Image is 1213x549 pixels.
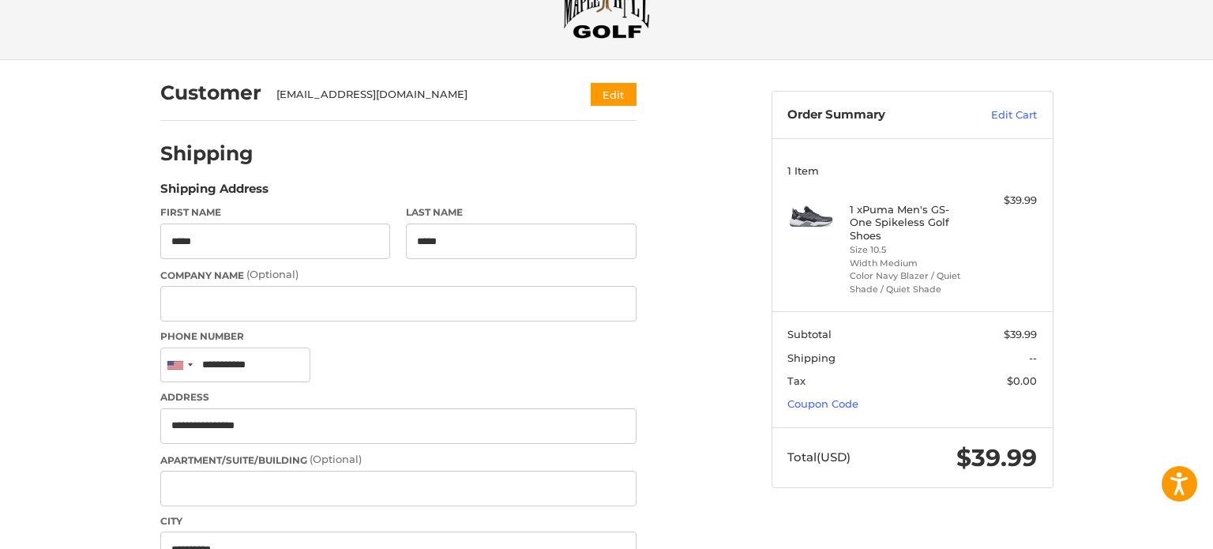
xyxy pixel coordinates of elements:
[850,257,971,270] li: Width Medium
[850,203,971,242] h4: 1 x Puma Men's GS-One Spikeless Golf Shoes
[160,329,637,344] label: Phone Number
[160,390,637,404] label: Address
[160,267,637,283] label: Company Name
[161,348,197,382] div: United States: +1
[160,180,269,205] legend: Shipping Address
[787,107,957,123] h3: Order Summary
[160,205,391,220] label: First Name
[975,193,1037,209] div: $39.99
[160,141,253,166] h2: Shipping
[406,205,637,220] label: Last Name
[1029,352,1037,364] span: --
[787,449,851,464] span: Total (USD)
[850,243,971,257] li: Size 10.5
[850,269,971,295] li: Color Navy Blazer / Quiet Shade / Quiet Shade
[957,107,1037,123] a: Edit Cart
[787,352,836,364] span: Shipping
[160,452,637,468] label: Apartment/Suite/Building
[246,268,299,280] small: (Optional)
[310,453,362,465] small: (Optional)
[1004,328,1037,340] span: $39.99
[787,164,1037,177] h3: 1 Item
[276,87,560,103] div: [EMAIL_ADDRESS][DOMAIN_NAME]
[1007,374,1037,387] span: $0.00
[956,443,1037,472] span: $39.99
[160,81,261,105] h2: Customer
[160,514,637,528] label: City
[787,374,806,387] span: Tax
[787,397,858,410] a: Coupon Code
[591,83,637,106] button: Edit
[787,328,832,340] span: Subtotal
